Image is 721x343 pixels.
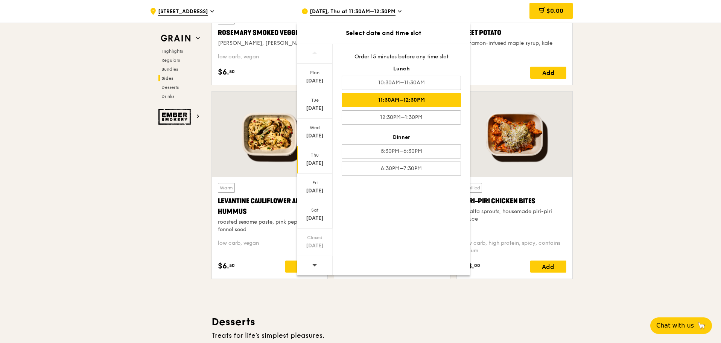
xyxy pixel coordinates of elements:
[297,29,470,38] div: Select date and time slot
[650,317,712,334] button: Chat with us🦙
[218,239,321,255] div: low carb, vegan
[229,69,235,75] span: 50
[342,110,461,125] div: 12:30PM–1:30PM
[298,215,332,222] div: [DATE]
[298,97,332,103] div: Tue
[158,32,193,45] img: Grain web logo
[211,315,573,329] h3: Desserts
[161,94,174,99] span: Drinks
[530,261,566,273] div: Add
[158,109,193,125] img: Ember Smokery web logo
[298,160,332,167] div: [DATE]
[402,27,566,38] div: Maple Cinnamon Sweet Potato
[158,8,208,16] span: [STREET_ADDRESS]
[218,40,383,47] div: [PERSON_NAME], [PERSON_NAME], cherry tomato
[546,7,563,14] span: $0.00
[298,132,332,140] div: [DATE]
[218,53,383,61] div: low carb, vegan
[342,76,461,90] div: 10:30AM–11:30AM
[161,67,178,72] span: Bundles
[161,76,173,81] span: Sides
[218,27,383,38] div: Rosemary Smoked Veggies
[298,207,332,213] div: Sat
[310,8,395,16] span: [DATE], Thu at 11:30AM–12:30PM
[218,183,235,193] div: Warm
[463,239,566,255] div: low carb, high protein, spicy, contains allium
[298,180,332,186] div: Fri
[211,330,573,341] div: Treats for life's simplest pleasures.
[298,235,332,241] div: Closed
[218,196,321,217] div: Levantine Cauliflower and Hummus
[342,53,461,61] div: Order 15 minutes before any time slot
[298,152,332,158] div: Thu
[298,105,332,112] div: [DATE]
[229,262,235,268] span: 50
[530,67,566,79] div: Add
[697,321,706,330] span: 🦙
[463,183,482,193] div: Chilled
[342,65,461,73] div: Lunch
[463,196,566,206] div: Piri-piri Chicken Bites
[298,242,332,250] div: [DATE]
[218,261,229,272] span: $6.
[342,144,461,159] div: 5:30PM–6:30PM
[342,134,461,141] div: Dinner
[218,67,229,78] span: $6.
[161,85,179,90] span: Desserts
[161,58,180,63] span: Regulars
[463,208,566,223] div: alfalfa sprouts, housemade piri-piri sauce
[342,162,461,176] div: 6:30PM–7:30PM
[656,321,694,330] span: Chat with us
[298,125,332,131] div: Wed
[474,262,480,268] span: 00
[402,53,566,61] div: vegan
[342,93,461,107] div: 11:30AM–12:30PM
[285,261,321,273] div: Add
[161,49,183,54] span: Highlights
[402,40,566,47] div: sarawak black pepper, cinnamon-infused maple syrup, kale
[218,218,321,233] div: roasted sesame paste, pink peppercorn, fennel seed
[298,77,332,85] div: [DATE]
[298,187,332,195] div: [DATE]
[298,70,332,76] div: Mon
